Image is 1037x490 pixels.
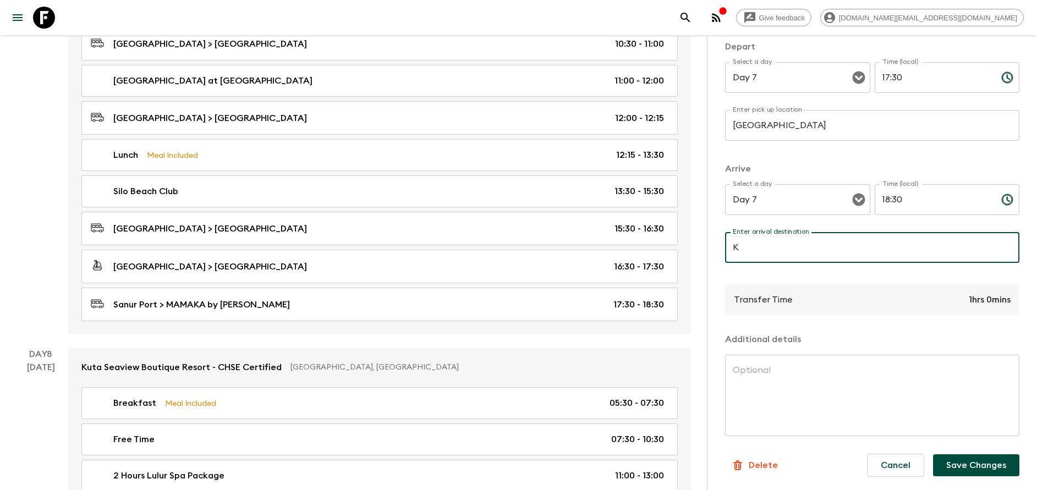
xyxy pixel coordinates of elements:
[113,222,307,235] p: [GEOGRAPHIC_DATA] > [GEOGRAPHIC_DATA]
[81,423,678,455] a: Free Time07:30 - 10:30
[147,149,198,161] p: Meal Included
[725,40,1019,53] p: Depart
[875,184,992,215] input: hh:mm
[611,433,664,446] p: 07:30 - 10:30
[616,148,664,162] p: 12:15 - 13:30
[725,162,1019,175] p: Arrive
[613,298,664,311] p: 17:30 - 18:30
[875,62,992,93] input: hh:mm
[113,37,307,51] p: [GEOGRAPHIC_DATA] > [GEOGRAPHIC_DATA]
[736,9,811,26] a: Give feedback
[7,7,29,29] button: menu
[674,7,696,29] button: search adventures
[996,67,1018,89] button: Choose time, selected time is 5:30 PM
[81,250,678,283] a: [GEOGRAPHIC_DATA] > [GEOGRAPHIC_DATA]16:30 - 17:30
[113,112,307,125] p: [GEOGRAPHIC_DATA] > [GEOGRAPHIC_DATA]
[615,37,664,51] p: 10:30 - 11:00
[733,179,772,189] label: Select a day
[749,459,778,472] p: Delete
[969,293,1011,306] p: 1hrs 0mins
[615,112,664,125] p: 12:00 - 12:15
[610,397,664,410] p: 05:30 - 07:30
[165,397,216,409] p: Meal Included
[851,192,866,207] button: Open
[81,387,678,419] a: BreakfastMeal Included05:30 - 07:30
[725,454,784,476] button: Delete
[113,469,224,482] p: 2 Hours Lulur Spa Package
[68,348,691,387] a: Kuta Seaview Boutique Resort - CHSE Certified[GEOGRAPHIC_DATA], [GEOGRAPHIC_DATA]
[614,74,664,87] p: 11:00 - 12:00
[13,348,68,361] p: Day 8
[614,222,664,235] p: 15:30 - 16:30
[882,179,918,189] label: Time (local)
[996,189,1018,211] button: Choose time, selected time is 6:30 PM
[820,9,1024,26] div: [DOMAIN_NAME][EMAIL_ADDRESS][DOMAIN_NAME]
[614,185,664,198] p: 13:30 - 15:30
[113,298,290,311] p: Sanur Port > MAMAKA by [PERSON_NAME]
[615,469,664,482] p: 11:00 - 13:00
[81,65,678,97] a: [GEOGRAPHIC_DATA] at [GEOGRAPHIC_DATA]11:00 - 12:00
[113,433,155,446] p: Free Time
[113,397,156,410] p: Breakfast
[81,101,678,135] a: [GEOGRAPHIC_DATA] > [GEOGRAPHIC_DATA]12:00 - 12:15
[81,139,678,171] a: LunchMeal Included12:15 - 13:30
[113,260,307,273] p: [GEOGRAPHIC_DATA] > [GEOGRAPHIC_DATA]
[882,57,918,67] label: Time (local)
[867,454,924,477] button: Cancel
[614,260,664,273] p: 16:30 - 17:30
[81,212,678,245] a: [GEOGRAPHIC_DATA] > [GEOGRAPHIC_DATA]15:30 - 16:30
[81,361,282,374] p: Kuta Seaview Boutique Resort - CHSE Certified
[81,175,678,207] a: Silo Beach Club13:30 - 15:30
[725,333,1019,346] p: Additional details
[113,74,312,87] p: [GEOGRAPHIC_DATA] at [GEOGRAPHIC_DATA]
[851,70,866,85] button: Open
[733,227,810,236] label: Enter arrival destination
[81,288,678,321] a: Sanur Port > MAMAKA by [PERSON_NAME]17:30 - 18:30
[290,362,669,373] p: [GEOGRAPHIC_DATA], [GEOGRAPHIC_DATA]
[733,57,772,67] label: Select a day
[734,293,792,306] p: Transfer Time
[113,185,178,198] p: Silo Beach Club
[833,14,1023,22] span: [DOMAIN_NAME][EMAIL_ADDRESS][DOMAIN_NAME]
[933,454,1019,476] button: Save Changes
[753,14,811,22] span: Give feedback
[81,27,678,60] a: [GEOGRAPHIC_DATA] > [GEOGRAPHIC_DATA]10:30 - 11:00
[113,148,138,162] p: Lunch
[733,105,803,114] label: Enter pick up location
